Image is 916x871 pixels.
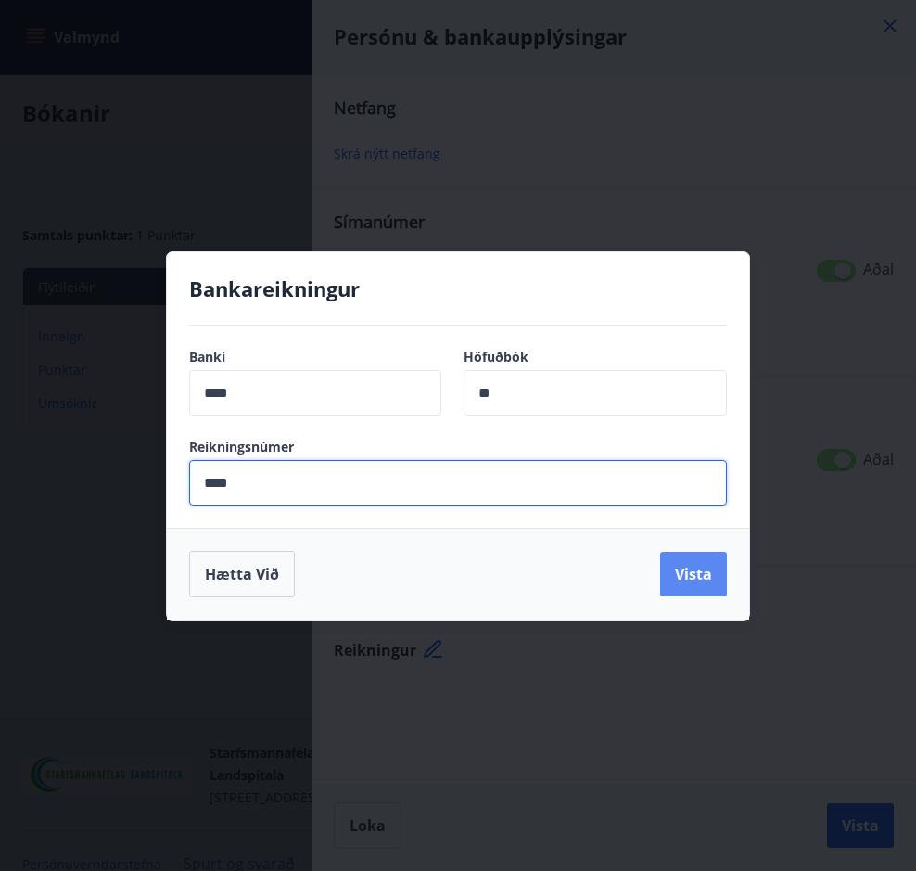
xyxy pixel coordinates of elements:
label: Reikningsnúmer [189,438,727,456]
label: Banki [189,348,441,366]
button: Vista [660,552,727,596]
h4: Bankareikningur [189,275,727,302]
button: Hætta við [189,551,295,597]
label: Höfuðbók [464,348,727,366]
